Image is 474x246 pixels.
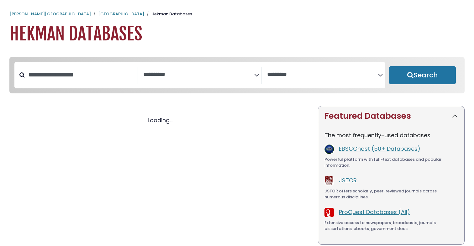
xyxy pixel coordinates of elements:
nav: breadcrumb [9,11,465,17]
a: ProQuest Databases (All) [339,208,410,216]
p: The most frequently-used databases [324,131,458,139]
nav: Search filters [9,57,465,93]
div: Loading... [9,116,310,124]
a: [GEOGRAPHIC_DATA] [98,11,144,17]
div: Extensive access to newspapers, broadcasts, journals, dissertations, ebooks, government docs. [324,220,458,232]
a: JSTOR [339,176,357,184]
div: Powerful platform with full-text databases and popular information. [324,156,458,169]
li: Hekman Databases [144,11,192,17]
button: Featured Databases [318,106,464,126]
h1: Hekman Databases [9,24,465,44]
a: EBSCOhost (50+ Databases) [339,145,420,153]
button: Submit for Search Results [389,66,456,84]
input: Search database by title or keyword [25,70,138,80]
textarea: Search [143,71,254,78]
textarea: Search [267,71,378,78]
div: JSTOR offers scholarly, peer-reviewed journals across numerous disciplines. [324,188,458,200]
a: [PERSON_NAME][GEOGRAPHIC_DATA] [9,11,91,17]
